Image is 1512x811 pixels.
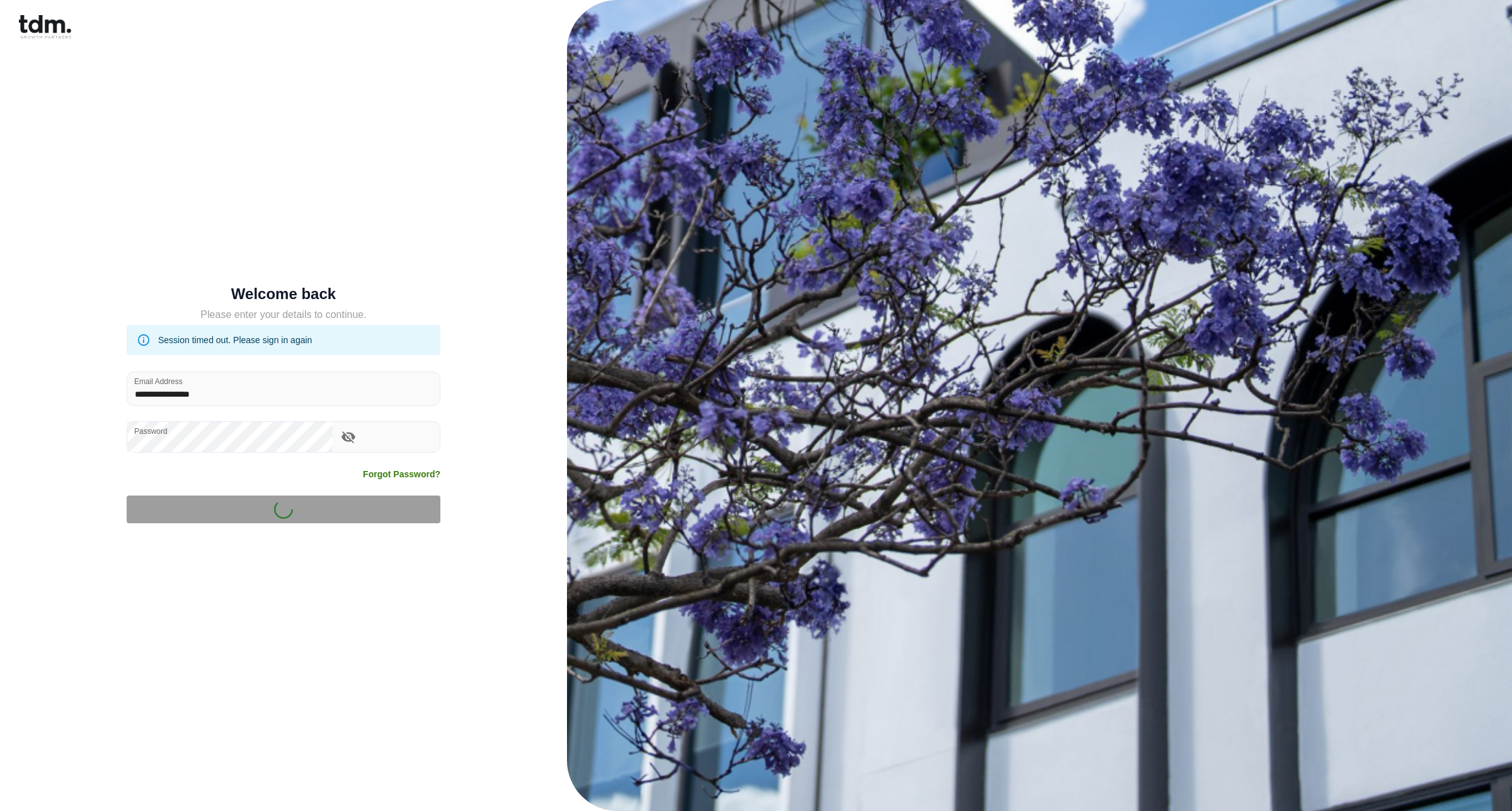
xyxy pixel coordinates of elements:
[134,426,168,436] label: Password
[338,426,359,448] button: toggle password visibility
[134,376,183,387] label: Email Address
[158,329,312,351] div: Session timed out. Please sign in again
[127,288,440,300] h5: Welcome back
[127,307,440,322] h5: Please enter your details to continue.
[363,468,440,480] a: Forgot Password?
